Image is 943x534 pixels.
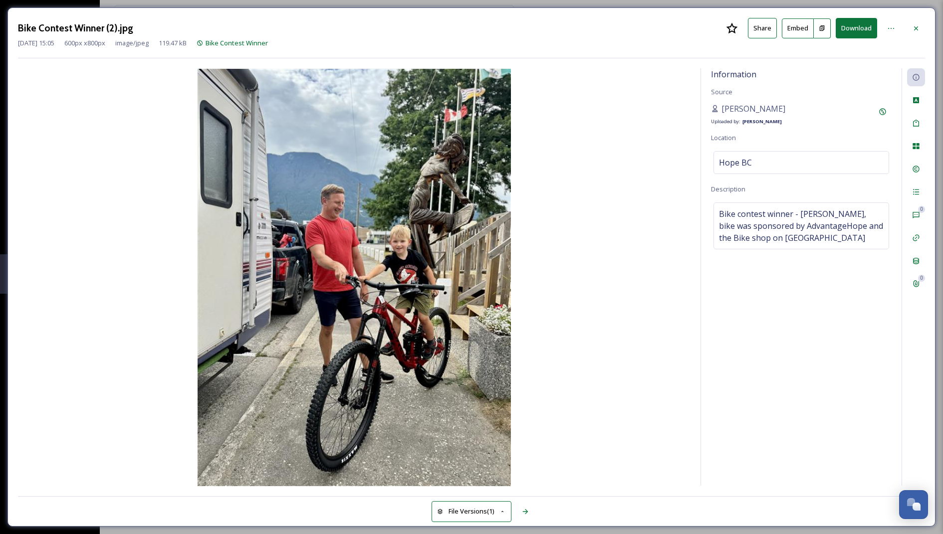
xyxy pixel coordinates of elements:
[748,18,777,38] button: Share
[18,69,691,486] img: Bike%20Contest%20Winner%20(2).jpg
[918,275,925,282] div: 0
[711,133,736,142] span: Location
[742,118,782,125] strong: [PERSON_NAME]
[206,38,268,47] span: Bike Contest Winner
[721,103,785,115] span: [PERSON_NAME]
[711,69,756,80] span: Information
[711,87,732,96] span: Source
[711,118,740,125] span: Uploaded by:
[18,21,133,35] h3: Bike Contest Winner (2).jpg
[115,38,149,48] span: image/jpeg
[159,38,187,48] span: 119.47 kB
[836,18,877,38] button: Download
[64,38,105,48] span: 600 px x 800 px
[18,38,54,48] span: [DATE] 15:05
[432,501,511,522] button: File Versions(1)
[899,490,928,519] button: Open Chat
[711,184,745,193] span: Description
[719,208,884,244] span: Bike contest winner - [PERSON_NAME], bike was sponsored by AdvantageHope and the Bike shop on [GE...
[918,206,925,213] div: 0
[719,157,752,169] span: Hope BC
[782,18,814,38] button: Embed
